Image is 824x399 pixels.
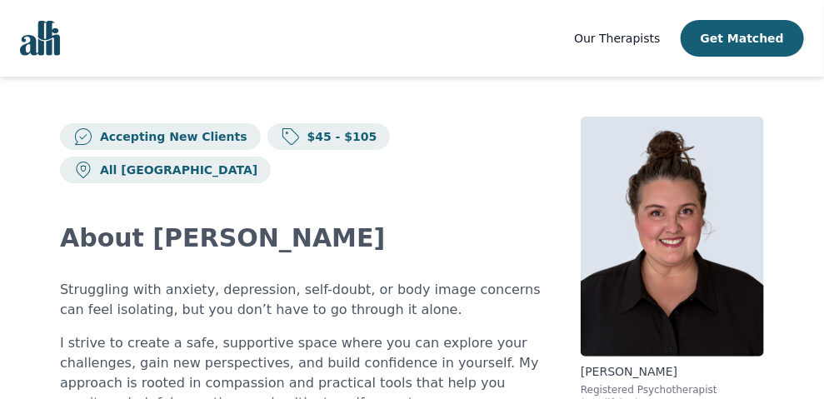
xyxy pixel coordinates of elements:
p: [PERSON_NAME] [581,363,764,380]
img: Janelle_Rushton [581,117,764,357]
span: Our Therapists [574,32,660,45]
p: $45 - $105 [301,128,377,145]
img: alli logo [20,21,60,56]
p: Struggling with anxiety, depression, self-doubt, or body image concerns can feel isolating, but y... [60,280,541,320]
h2: About [PERSON_NAME] [60,223,541,253]
button: Get Matched [681,20,804,57]
p: Accepting New Clients [93,128,247,145]
a: Our Therapists [574,28,660,48]
p: All [GEOGRAPHIC_DATA] [93,162,257,178]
